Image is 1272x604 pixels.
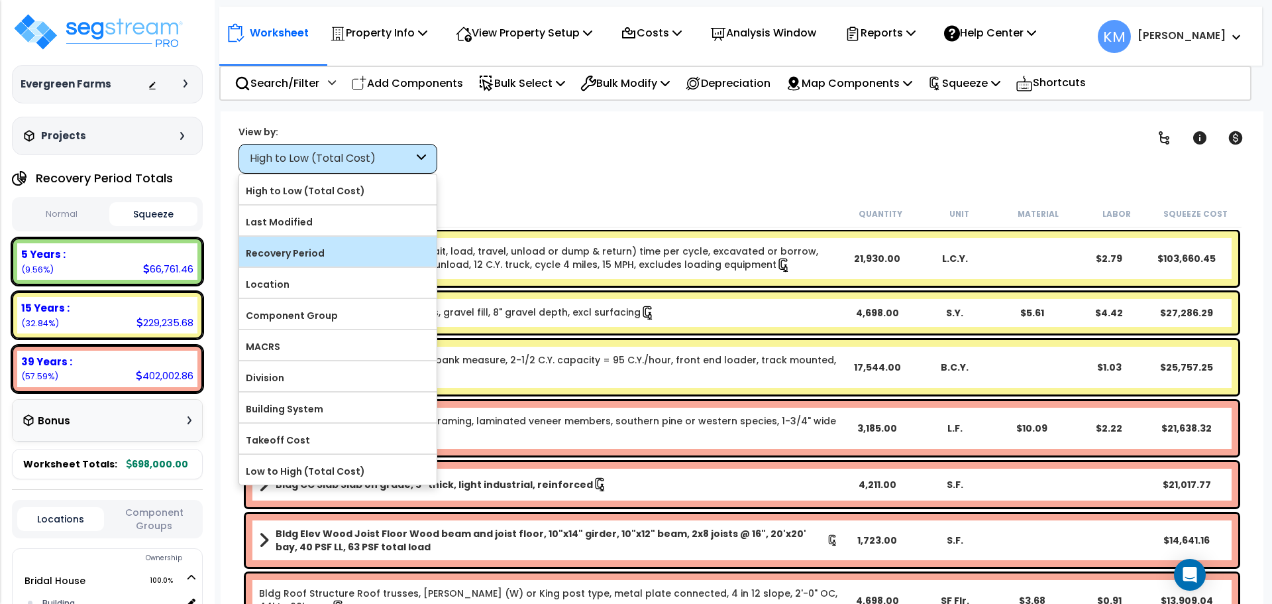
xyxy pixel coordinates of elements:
div: $5.61 [993,306,1071,320]
span: KM [1098,20,1131,53]
div: L.F. [916,422,994,435]
div: 402,002.86 [136,369,193,383]
a: Individual Item [259,306,655,320]
p: Reports [845,24,916,42]
a: Individual Item [259,353,839,381]
p: Costs [621,24,682,42]
div: 1,723.00 [839,534,916,547]
div: 229,235.68 [136,316,193,330]
div: High to Low (Total Cost) [250,151,413,166]
div: B.C.Y. [916,361,994,374]
span: Worksheet Totals: [23,457,117,471]
p: Add Components [351,74,463,92]
p: Map Components [786,74,912,92]
small: Unit [949,209,969,219]
label: Recovery Period [239,243,437,263]
p: Squeeze [927,74,1000,92]
h3: Evergreen Farms [21,78,111,91]
div: $2.22 [1071,422,1148,435]
label: Location [239,274,437,294]
a: Assembly Title [259,475,839,494]
button: Normal [17,203,106,226]
b: 5 Years : [21,247,66,261]
div: $21,638.32 [1148,422,1226,435]
h3: Projects [41,129,86,143]
p: Property Info [330,24,427,42]
button: Locations [17,507,104,531]
h4: Recovery Period Totals [36,172,173,185]
div: $14,641.16 [1148,534,1226,547]
small: (9.56%) [21,264,54,275]
div: S.Y. [916,306,994,320]
b: Bldg CC Slab Slab on grade, 5" thick, light industrial, reinforced [276,478,593,491]
div: Shortcuts [1008,67,1093,99]
div: 4,698.00 [839,306,916,320]
div: Ownership [39,550,202,566]
b: 39 Years : [21,355,72,369]
b: 698,000.00 [127,457,188,471]
span: 100.0% [150,573,185,589]
div: 66,761.46 [143,262,193,276]
div: Add Components [344,68,470,99]
label: Division [239,368,437,388]
label: Low to High (Total Cost) [239,461,437,481]
h3: Bonus [38,416,70,427]
div: $2.79 [1071,252,1148,265]
div: Open Intercom Messenger [1174,559,1206,591]
small: Squeeze Cost [1163,209,1228,219]
small: Material [1018,209,1059,219]
p: View Property Setup [456,24,592,42]
div: $21,017.77 [1148,478,1226,491]
img: logo_pro_r.png [12,12,184,52]
a: Bridal House 100.0% [25,574,85,587]
label: High to Low (Total Cost) [239,181,437,201]
div: $103,660.45 [1148,252,1226,265]
small: (32.84%) [21,318,59,329]
p: Analysis Window [710,24,816,42]
div: 17,544.00 [839,361,916,374]
small: Labor [1102,209,1131,219]
div: $27,286.29 [1148,306,1226,320]
div: $25,757.25 [1148,361,1226,374]
div: $10.09 [993,422,1071,435]
label: Building System [239,399,437,419]
div: L.C.Y. [916,252,994,265]
p: Depreciation [685,74,770,92]
div: View by: [238,125,437,139]
p: Worksheet [250,24,309,42]
div: $1.03 [1071,361,1148,374]
div: S.F. [916,478,994,491]
label: Takeoff Cost [239,430,437,450]
p: Shortcuts [1016,74,1086,93]
p: Bulk Select [478,74,565,92]
div: 3,185.00 [839,422,916,435]
p: Search/Filter [235,74,319,92]
a: Individual Item [259,245,839,272]
div: S.F. [916,534,994,547]
small: (57.59%) [21,371,58,382]
a: Assembly Title [259,527,839,554]
a: Individual Item [259,414,839,442]
div: Depreciation [678,68,778,99]
button: Component Groups [111,505,197,533]
div: 4,211.00 [839,478,916,491]
b: [PERSON_NAME] [1138,29,1226,42]
label: Component Group [239,306,437,326]
p: Help Center [944,24,1036,42]
div: 21,930.00 [839,252,916,265]
button: Squeeze [109,202,198,226]
label: Last Modified [239,212,437,232]
b: Bldg Elev Wood Joist Floor Wood beam and joist floor, 10"x14" girder, 10"x12" beam, 2x8 joists @ ... [276,527,827,554]
p: Bulk Modify [580,74,670,92]
b: 15 Years : [21,301,70,315]
small: Quantity [859,209,902,219]
label: MACRS [239,337,437,357]
div: $4.42 [1071,306,1148,320]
